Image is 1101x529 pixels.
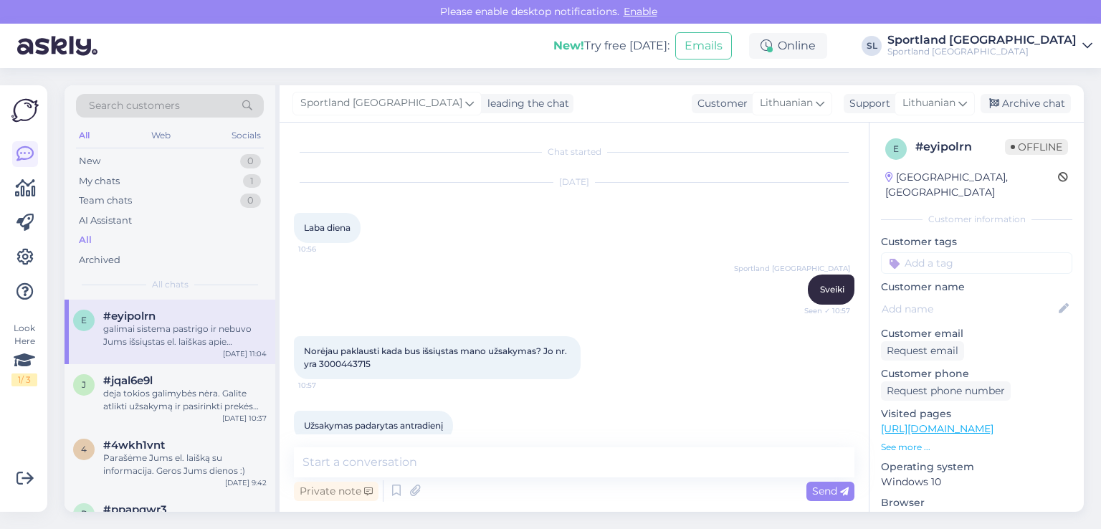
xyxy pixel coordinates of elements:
div: My chats [79,174,120,189]
span: e [893,143,899,154]
input: Add a tag [881,252,1072,274]
div: Archive chat [981,94,1071,113]
a: [URL][DOMAIN_NAME] [881,422,993,435]
span: Laba diena [304,222,351,233]
span: Seen ✓ 10:57 [796,305,850,316]
div: Look Here [11,322,37,386]
p: Browser [881,495,1072,510]
div: 1 [243,174,261,189]
div: [DATE] 9:42 [225,477,267,488]
div: AI Assistant [79,214,132,228]
div: New [79,154,100,168]
div: Web [148,126,173,145]
span: Norėjau paklausti kada bus išsiųstas mano užsakymas? Jo nr. yra 3000443715 [304,345,569,369]
div: Try free [DATE]: [553,37,669,54]
div: Sportland [GEOGRAPHIC_DATA] [887,46,1077,57]
div: # eyipolrn [915,138,1005,156]
p: Windows 10 [881,475,1072,490]
span: p [81,508,87,519]
span: #jqal6e9l [103,374,153,387]
span: 10:57 [298,380,352,391]
span: 4 [81,444,87,454]
div: Private note [294,482,378,501]
span: Offline [1005,139,1068,155]
div: SL [862,36,882,56]
div: [DATE] 11:04 [223,348,267,359]
div: Parašėme Jums el. laišką su informacija. Geros Jums dienos :) [103,452,267,477]
div: Team chats [79,194,132,208]
a: Sportland [GEOGRAPHIC_DATA]Sportland [GEOGRAPHIC_DATA] [887,34,1092,57]
div: [DATE] 10:37 [222,413,267,424]
p: Chrome [TECHNICAL_ID] [881,510,1072,525]
span: 10:56 [298,244,352,254]
input: Add name [882,301,1056,317]
div: Customer [692,96,748,111]
span: Lithuanian [902,95,955,111]
div: 1 / 3 [11,373,37,386]
span: Search customers [89,98,180,113]
span: e [81,315,87,325]
p: Operating system [881,459,1072,475]
p: Visited pages [881,406,1072,421]
div: Online [749,33,827,59]
span: Send [812,485,849,497]
div: 0 [240,154,261,168]
b: New! [553,39,584,52]
div: [GEOGRAPHIC_DATA], [GEOGRAPHIC_DATA] [885,170,1058,200]
div: Socials [229,126,264,145]
span: Užsakymas padarytas antradienį [304,420,443,431]
div: Archived [79,253,120,267]
div: deja tokios galimybės nėra. Galite atlikti užsakymą ir pasirinkti prekės pristatymą kurjeriu/pašt... [103,387,267,413]
p: Customer name [881,280,1072,295]
span: #eyipolrn [103,310,156,323]
p: See more ... [881,441,1072,454]
div: All [76,126,92,145]
p: Customer tags [881,234,1072,249]
span: Sveiki [820,284,844,295]
span: Lithuanian [760,95,813,111]
div: 0 [240,194,261,208]
button: Emails [675,32,732,59]
span: Sportland [GEOGRAPHIC_DATA] [300,95,462,111]
div: leading the chat [482,96,569,111]
div: All [79,233,92,247]
div: Chat started [294,146,854,158]
p: Customer email [881,326,1072,341]
span: j [82,379,86,390]
span: #ppapqwr3 [103,503,167,516]
span: Enable [619,5,662,18]
div: [DATE] [294,176,854,189]
div: Customer information [881,213,1072,226]
span: Sportland [GEOGRAPHIC_DATA] [734,263,850,274]
div: Request phone number [881,381,1011,401]
img: Askly Logo [11,97,39,124]
div: Support [844,96,890,111]
span: #4wkh1vnt [103,439,165,452]
span: All chats [152,278,189,291]
div: Sportland [GEOGRAPHIC_DATA] [887,34,1077,46]
p: Customer phone [881,366,1072,381]
div: Request email [881,341,964,361]
div: galimai sistema pastrigo ir nebuvo Jums išsiųstas el. laiškas apie užsakymo išsiuntimą. Maloniai ... [103,323,267,348]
